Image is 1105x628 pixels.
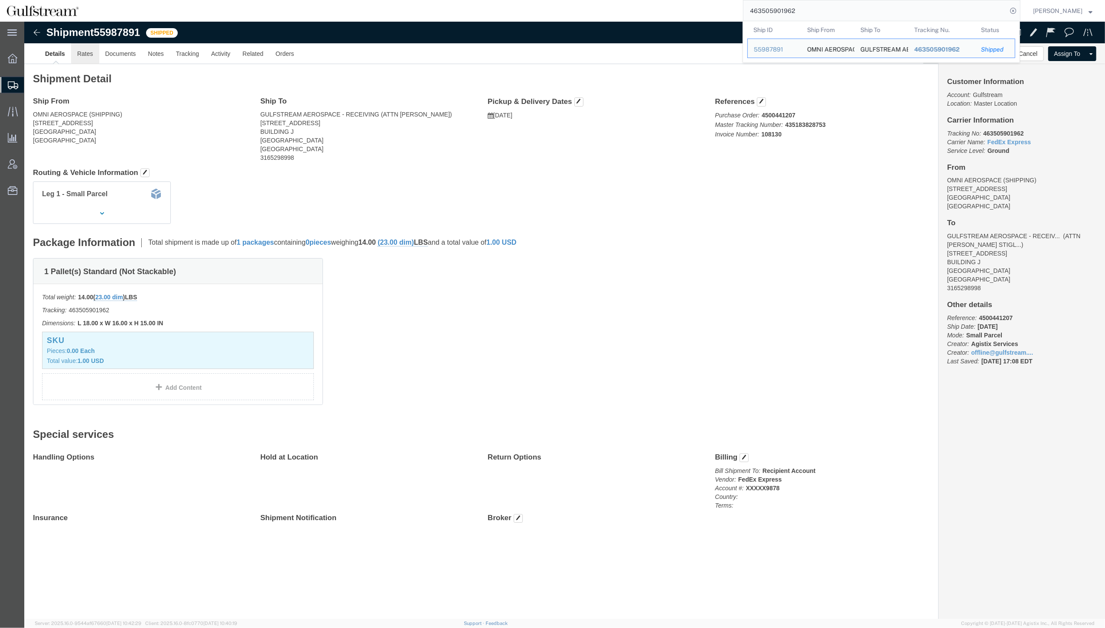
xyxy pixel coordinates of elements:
[961,620,1095,627] span: Copyright © [DATE]-[DATE] Agistix Inc., All Rights Reserved
[754,45,795,54] div: 55987891
[914,45,969,54] div: 463505901962
[486,621,508,626] a: Feedback
[106,621,141,626] span: [DATE] 10:42:29
[24,22,1105,619] iframe: FS Legacy Container
[464,621,486,626] a: Support
[1033,6,1093,16] button: [PERSON_NAME]
[747,21,801,39] th: Ship ID
[1033,6,1082,16] span: Carrie Black
[908,21,975,39] th: Tracking Nu.
[203,621,237,626] span: [DATE] 10:40:19
[6,4,79,17] img: logo
[743,0,1007,21] input: Search for shipment number, reference number
[861,39,902,58] div: GULFSTREAM AEROSPACE - RECEIVING
[975,21,1015,39] th: Status
[981,45,1009,54] div: Shipped
[145,621,237,626] span: Client: 2025.16.0-8fc0770
[747,21,1020,62] table: Search Results
[854,21,908,39] th: Ship To
[801,21,855,39] th: Ship From
[35,621,141,626] span: Server: 2025.16.0-9544af67660
[914,46,960,53] span: 463505901962
[807,39,849,58] div: OMNI AEROSPACE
